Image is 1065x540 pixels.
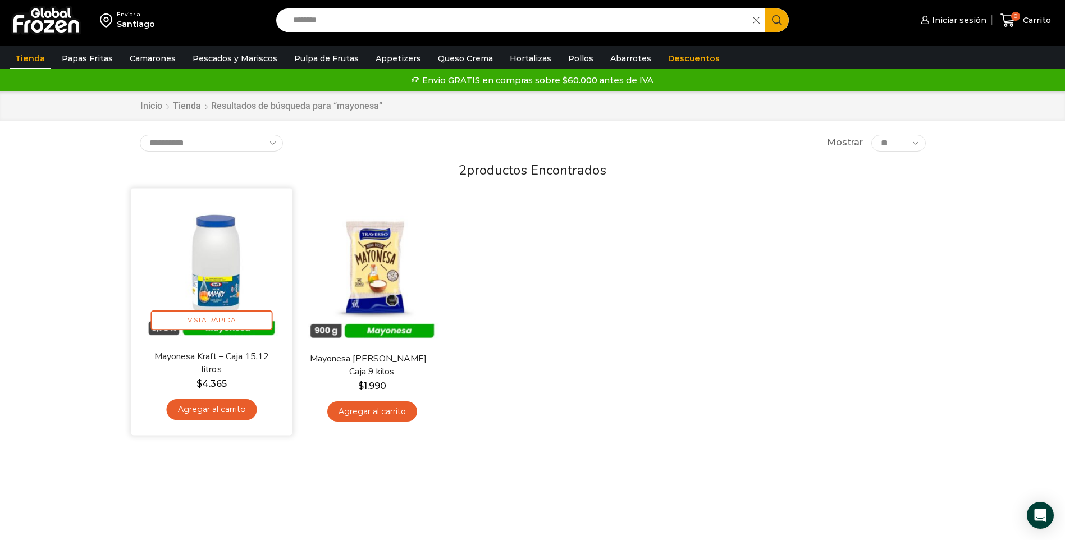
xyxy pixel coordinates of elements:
[504,48,557,69] a: Hortalizas
[196,378,202,388] span: $
[1027,502,1054,529] div: Open Intercom Messenger
[150,310,272,330] span: Vista Rápida
[146,350,276,376] a: Mayonesa Kraft – Caja 15,12 litros
[140,100,163,113] a: Inicio
[56,48,118,69] a: Papas Fritas
[140,100,382,113] nav: Breadcrumb
[1011,12,1020,21] span: 0
[10,48,51,69] a: Tienda
[998,7,1054,34] a: 0 Carrito
[358,381,364,391] span: $
[289,48,364,69] a: Pulpa de Frutas
[172,100,202,113] a: Tienda
[605,48,657,69] a: Abarrotes
[117,19,155,30] div: Santiago
[929,15,986,26] span: Iniciar sesión
[100,11,117,30] img: address-field-icon.svg
[140,135,283,152] select: Pedido de la tienda
[662,48,725,69] a: Descuentos
[117,11,155,19] div: Enviar a
[563,48,599,69] a: Pollos
[765,8,789,32] button: Search button
[918,9,986,31] a: Iniciar sesión
[124,48,181,69] a: Camarones
[432,48,499,69] a: Queso Crema
[166,399,257,420] a: Agregar al carrito: “Mayonesa Kraft - Caja 15,12 litros”
[358,381,386,391] bdi: 1.990
[467,161,606,179] span: productos encontrados
[187,48,283,69] a: Pescados y Mariscos
[307,353,436,378] a: Mayonesa [PERSON_NAME] – Caja 9 kilos
[211,100,382,111] h1: Resultados de búsqueda para “mayonesa”
[827,136,863,149] span: Mostrar
[196,378,226,388] bdi: 4.365
[370,48,427,69] a: Appetizers
[327,401,417,422] a: Agregar al carrito: “Mayonesa Traverso - Caja 9 kilos”
[1020,15,1051,26] span: Carrito
[459,161,467,179] span: 2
